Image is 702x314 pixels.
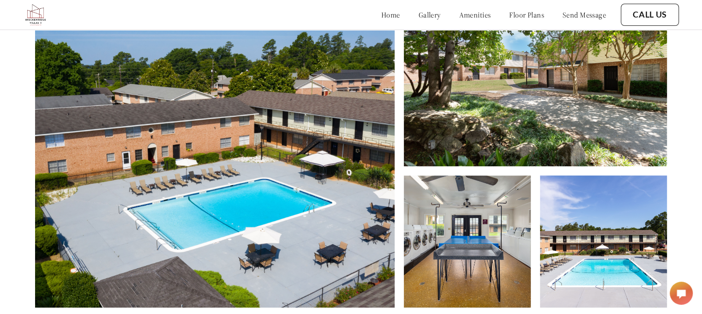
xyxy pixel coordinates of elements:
[419,10,441,19] a: gallery
[540,175,667,308] img: Alt text
[563,10,606,19] a: send message
[633,10,667,20] a: Call Us
[459,10,491,19] a: amenities
[23,2,48,27] img: Company logo
[509,10,544,19] a: floor plans
[381,10,400,19] a: home
[621,4,679,26] button: Call Us
[404,175,531,308] img: Alt text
